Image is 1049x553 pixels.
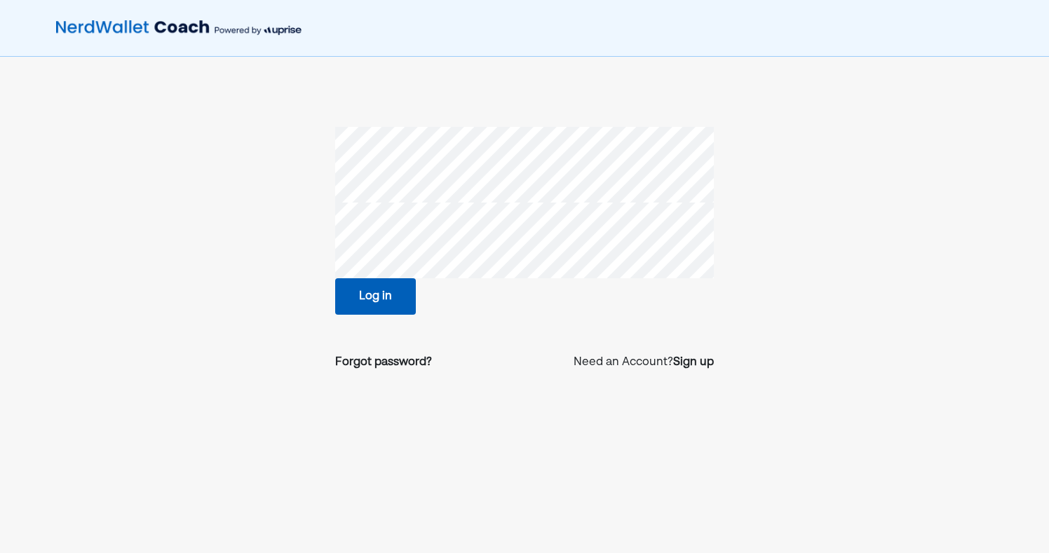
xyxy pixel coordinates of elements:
a: Forgot password? [335,354,432,371]
a: Sign up [673,354,714,371]
button: Log in [335,278,416,315]
p: Need an Account? [574,354,714,371]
